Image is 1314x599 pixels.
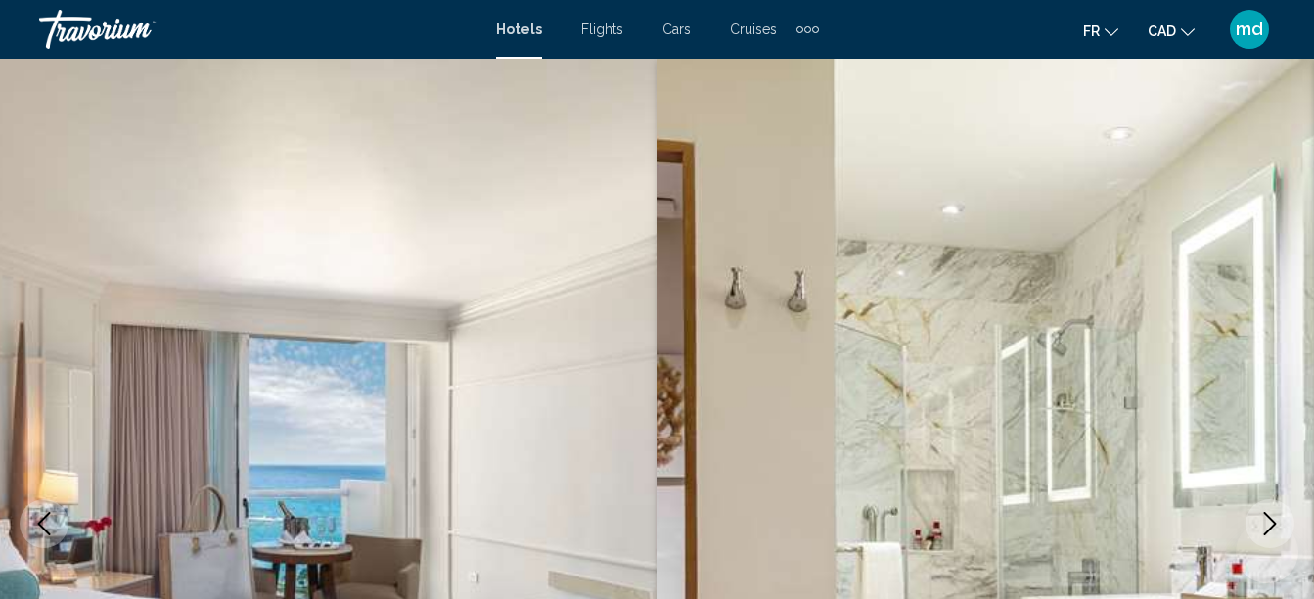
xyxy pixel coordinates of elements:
a: Cars [662,22,691,37]
span: md [1236,20,1263,39]
a: Hotels [496,22,542,37]
span: fr [1083,23,1100,39]
iframe: Bouton de lancement de la fenêtre de messagerie [1236,521,1298,583]
a: Flights [581,22,623,37]
a: Cruises [730,22,777,37]
button: Extra navigation items [796,14,819,45]
button: Previous image [20,499,68,548]
button: Change currency [1148,17,1195,45]
button: Next image [1246,499,1294,548]
button: User Menu [1224,9,1275,50]
span: CAD [1148,23,1176,39]
a: Travorium [39,10,476,49]
button: Change language [1083,17,1118,45]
